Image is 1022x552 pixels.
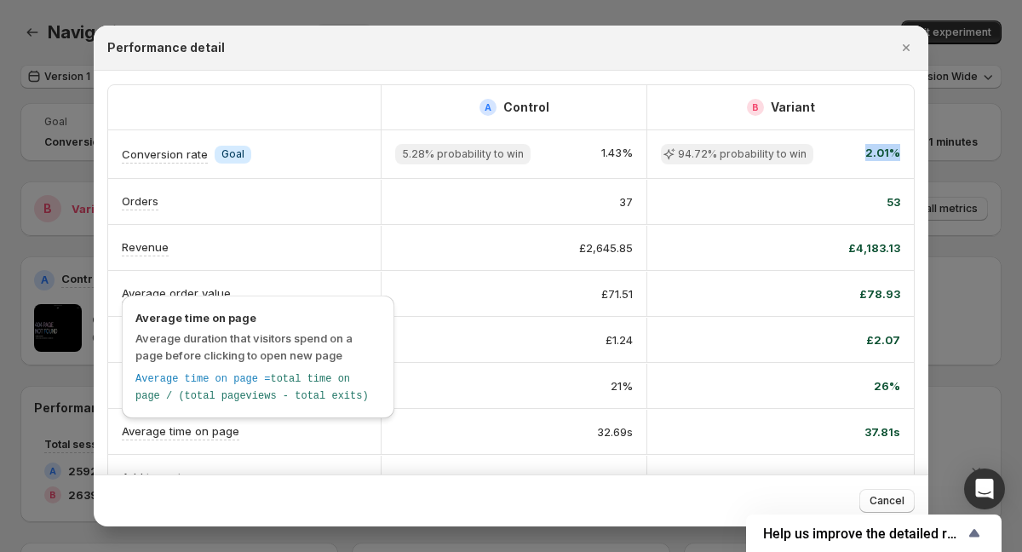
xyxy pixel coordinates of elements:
span: £2.07 [866,331,900,348]
h2: A [485,102,491,112]
span: £2,645.85 [579,239,633,256]
span: 377 [612,469,633,486]
span: Goal [221,147,244,161]
span: £71.51 [601,285,633,302]
span: 2.01% [865,144,900,164]
span: Average time on page [135,309,381,326]
h2: B [752,102,759,112]
span: 32.69s [597,423,633,440]
button: Close [894,36,918,60]
h2: Variant [771,99,815,116]
button: Show survey - Help us improve the detailed report for A/B campaigns [763,523,985,543]
span: 94.72% probability to win [678,147,807,161]
span: 5.28% probability to win [402,147,524,161]
span: £78.93 [859,285,900,302]
span: Cancel [870,494,904,508]
span: Average time on page = [135,373,270,385]
span: Average duration that visitors spend on a page before clicking to open new page [135,331,353,362]
button: Cancel [859,489,915,513]
p: Revenue [122,239,169,256]
p: Conversion rate [122,146,208,163]
span: 37 [619,193,633,210]
span: 53 [887,193,900,210]
span: £4,183.13 [848,239,900,256]
h2: Performance detail [107,39,225,56]
p: Orders [122,193,158,210]
span: 1.43% [601,144,633,164]
p: Add to cart [122,469,181,486]
span: 37.81s [864,423,900,440]
span: 21% [611,377,633,394]
p: Average time on page [122,423,239,440]
h2: Control [503,99,549,116]
span: 463 [878,469,900,486]
span: Help us improve the detailed report for A/B campaigns [763,526,964,542]
div: Open Intercom Messenger [964,469,1005,509]
span: 26% [874,377,900,394]
span: £1.24 [606,331,633,348]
